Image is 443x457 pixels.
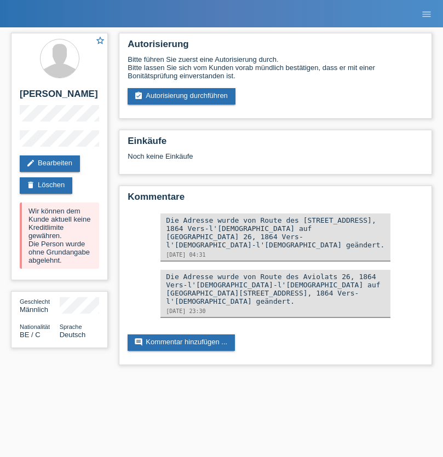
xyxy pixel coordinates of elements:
[128,192,423,208] h2: Kommentare
[416,10,438,17] a: menu
[20,177,72,194] a: deleteLöschen
[128,334,235,351] a: commentKommentar hinzufügen ...
[166,273,385,305] div: Die Adresse wurde von Route des Aviolats 26, 1864 Vers-l'[DEMOGRAPHIC_DATA]-l'[DEMOGRAPHIC_DATA] ...
[134,91,143,100] i: assignment_turned_in
[128,39,423,55] h2: Autorisierung
[20,155,80,172] a: editBearbeiten
[95,36,105,47] a: star_border
[134,338,143,346] i: comment
[26,181,35,189] i: delete
[26,159,35,167] i: edit
[20,323,50,330] span: Nationalität
[20,89,99,105] h2: [PERSON_NAME]
[128,55,423,80] div: Bitte führen Sie zuerst eine Autorisierung durch. Bitte lassen Sie sich vom Kunden vorab mündlich...
[421,9,432,20] i: menu
[20,297,60,314] div: Männlich
[20,298,50,305] span: Geschlecht
[20,203,99,269] div: Wir können dem Kunde aktuell keine Kreditlimite gewähren. Die Person wurde ohne Grundangabe abgel...
[128,152,423,169] div: Noch keine Einkäufe
[166,308,385,314] div: [DATE] 23:30
[128,88,235,105] a: assignment_turned_inAutorisierung durchführen
[60,331,86,339] span: Deutsch
[166,216,385,249] div: Die Adresse wurde von Route des [STREET_ADDRESS], 1864 Vers-l'[DEMOGRAPHIC_DATA] auf [GEOGRAPHIC_...
[95,36,105,45] i: star_border
[166,252,385,258] div: [DATE] 04:31
[20,331,41,339] span: Belgien / C / 06.05.2021
[128,136,423,152] h2: Einkäufe
[60,323,82,330] span: Sprache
